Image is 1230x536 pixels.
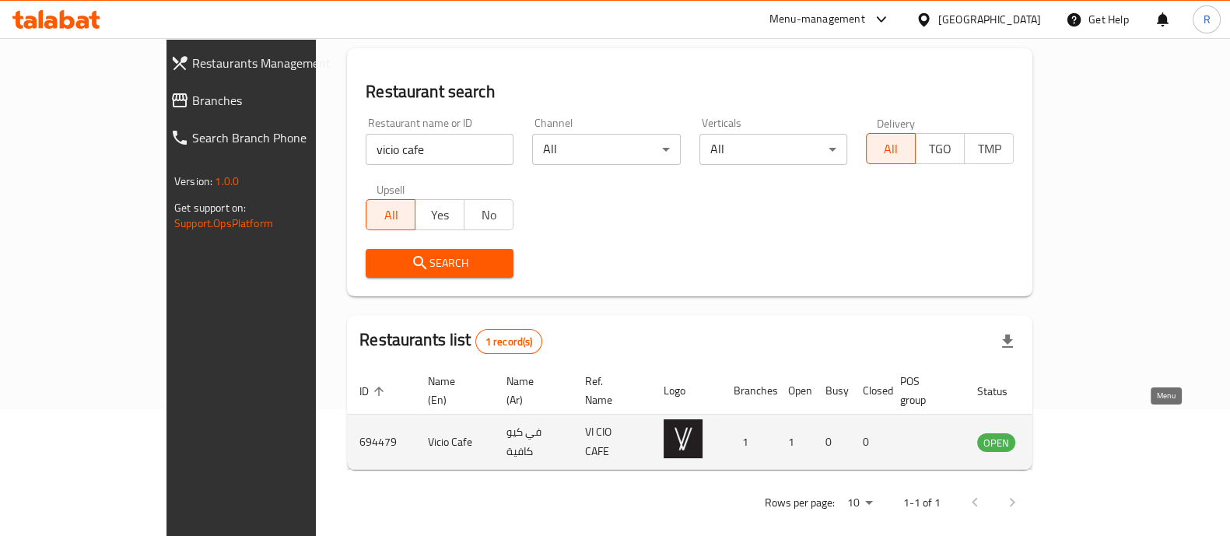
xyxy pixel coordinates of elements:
[174,213,273,233] a: Support.OpsPlatform
[428,372,475,409] span: Name (En)
[841,492,878,515] div: Rows per page:
[989,323,1026,360] div: Export file
[359,382,389,401] span: ID
[158,44,372,82] a: Restaurants Management
[721,367,776,415] th: Branches
[174,171,212,191] span: Version:
[850,415,888,470] td: 0
[765,493,835,513] p: Rows per page:
[915,133,965,164] button: TGO
[664,419,703,458] img: Vicio Cafe
[873,138,909,160] span: All
[877,117,916,128] label: Delivery
[903,493,941,513] p: 1-1 of 1
[366,249,513,278] button: Search
[471,204,507,226] span: No
[158,82,372,119] a: Branches
[699,134,847,165] div: All
[158,119,372,156] a: Search Branch Phone
[938,11,1041,28] div: [GEOGRAPHIC_DATA]
[573,415,651,470] td: VI CIO CAFE
[977,434,1015,452] span: OPEN
[174,198,246,218] span: Get support on:
[377,184,405,194] label: Upsell
[378,254,501,273] span: Search
[971,138,1007,160] span: TMP
[1203,11,1210,28] span: R
[900,372,946,409] span: POS group
[475,329,543,354] div: Total records count
[192,54,359,72] span: Restaurants Management
[769,10,865,29] div: Menu-management
[866,133,916,164] button: All
[215,171,239,191] span: 1.0.0
[964,133,1014,164] button: TMP
[977,382,1028,401] span: Status
[464,199,513,230] button: No
[366,80,1014,103] h2: Restaurant search
[415,415,494,470] td: Vicio Cafe
[422,204,458,226] span: Yes
[776,415,813,470] td: 1
[359,328,542,354] h2: Restaurants list
[813,415,850,470] td: 0
[850,367,888,415] th: Closed
[776,367,813,415] th: Open
[721,415,776,470] td: 1
[651,367,721,415] th: Logo
[192,91,359,110] span: Branches
[192,128,359,147] span: Search Branch Phone
[476,335,542,349] span: 1 record(s)
[415,199,464,230] button: Yes
[922,138,958,160] span: TGO
[366,199,415,230] button: All
[366,134,513,165] input: Search for restaurant name or ID..
[494,415,573,470] td: في كيو كافية
[373,204,409,226] span: All
[585,372,633,409] span: Ref. Name
[347,415,415,470] td: 694479
[347,367,1100,470] table: enhanced table
[813,367,850,415] th: Busy
[506,372,554,409] span: Name (Ar)
[532,134,680,165] div: All
[977,433,1015,452] div: OPEN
